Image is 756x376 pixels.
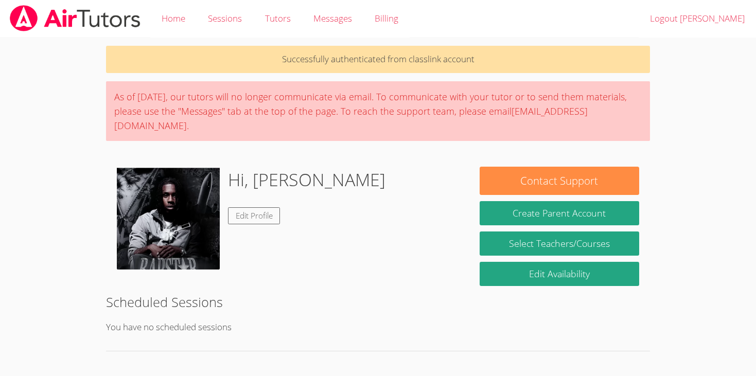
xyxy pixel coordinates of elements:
[106,46,650,73] p: Successfully authenticated from classlink account
[228,167,385,193] h1: Hi, [PERSON_NAME]
[106,292,650,312] h2: Scheduled Sessions
[480,201,639,225] button: Create Parent Account
[480,167,639,195] button: Contact Support
[313,12,352,24] span: Messages
[480,231,639,256] a: Select Teachers/Courses
[117,167,220,270] img: Screenshot%202024-03-11%205.37.38%20PM.png
[480,262,639,286] a: Edit Availability
[106,320,650,335] p: You have no scheduled sessions
[9,5,142,31] img: airtutors_banner-c4298cdbf04f3fff15de1276eac7730deb9818008684d7c2e4769d2f7ddbe033.png
[106,81,650,141] div: As of [DATE], our tutors will no longer communicate via email. To communicate with your tutor or ...
[228,207,280,224] a: Edit Profile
